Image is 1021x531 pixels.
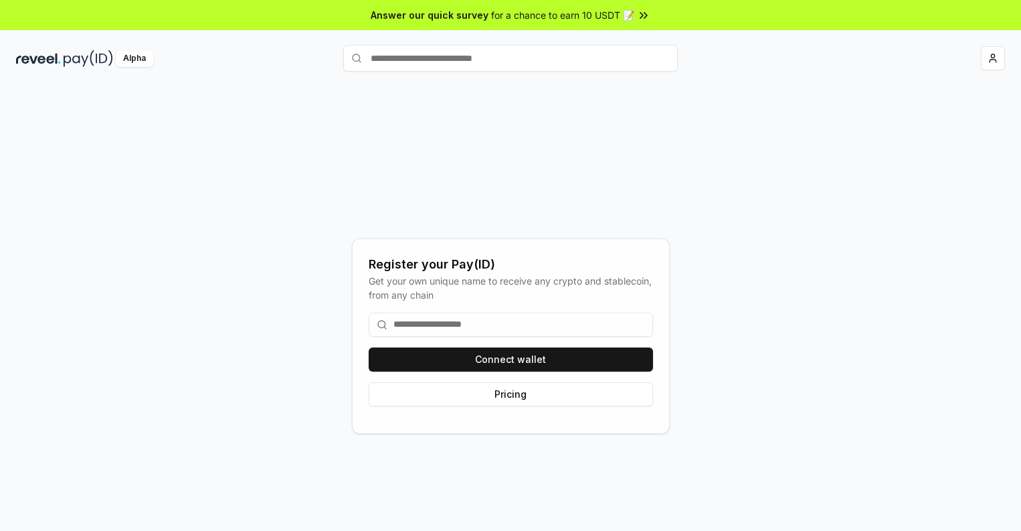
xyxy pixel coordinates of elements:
button: Connect wallet [369,348,653,372]
div: Get your own unique name to receive any crypto and stablecoin, from any chain [369,274,653,302]
img: pay_id [64,50,113,67]
div: Alpha [116,50,153,67]
div: Register your Pay(ID) [369,255,653,274]
span: for a chance to earn 10 USDT 📝 [491,8,634,22]
img: reveel_dark [16,50,61,67]
span: Answer our quick survey [371,8,488,22]
button: Pricing [369,382,653,406]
